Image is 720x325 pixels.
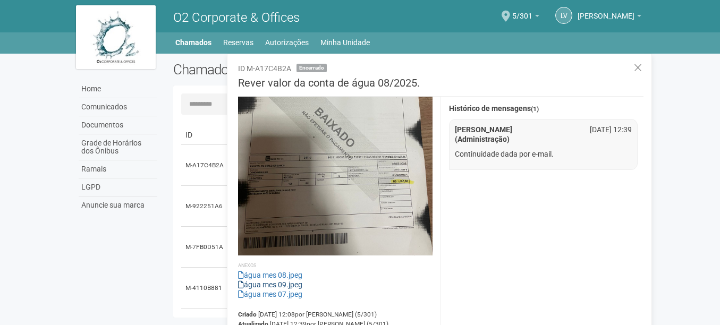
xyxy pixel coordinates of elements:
td: ID [181,125,229,145]
span: por [PERSON_NAME] (5/301) [295,311,377,318]
span: (1) [531,105,539,113]
a: Autorizações [265,35,309,50]
div: [DATE] 12:39 [575,125,640,134]
span: Encerrado [297,64,327,72]
a: água mes 07.jpeg [238,290,302,298]
a: LGPD [79,178,157,196]
span: O2 Corporate & Offices [173,10,300,25]
td: M-A17C4B2A [181,145,229,186]
span: ID M-A17C4B2A [238,64,291,73]
strong: Histórico de mensagens [449,105,539,113]
img: logo.jpg [76,5,156,69]
li: Anexos [238,261,433,270]
span: [DATE] 12:08 [258,311,377,318]
strong: Criado [238,311,257,318]
a: Chamados [175,35,211,50]
a: Minha Unidade [320,35,370,50]
a: [PERSON_NAME] [578,13,641,22]
span: Luis Vasconcelos Porto Fernandes [578,2,634,20]
h3: Rever valor da conta de água 08/2025. [238,78,643,97]
a: água mes 08.jpeg [238,271,302,279]
a: Anuncie sua marca [79,196,157,214]
a: Comunicados [79,98,157,116]
a: Reservas [223,35,253,50]
a: Grade de Horários dos Ônibus [79,134,157,160]
a: água mes 09.jpeg [238,280,302,289]
a: 5/301 [512,13,539,22]
p: Continuidade dada por e-mail. [455,149,632,159]
a: Home [79,80,157,98]
h2: Chamados [173,62,360,78]
a: Documentos [79,116,157,134]
td: M-7FB0D51A [181,227,229,268]
a: LV [555,7,572,24]
td: M-922251A6 [181,186,229,227]
td: M-4110B881 [181,268,229,309]
strong: [PERSON_NAME] (Administração) [455,125,512,143]
span: 5/301 [512,2,532,20]
a: Ramais [79,160,157,178]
